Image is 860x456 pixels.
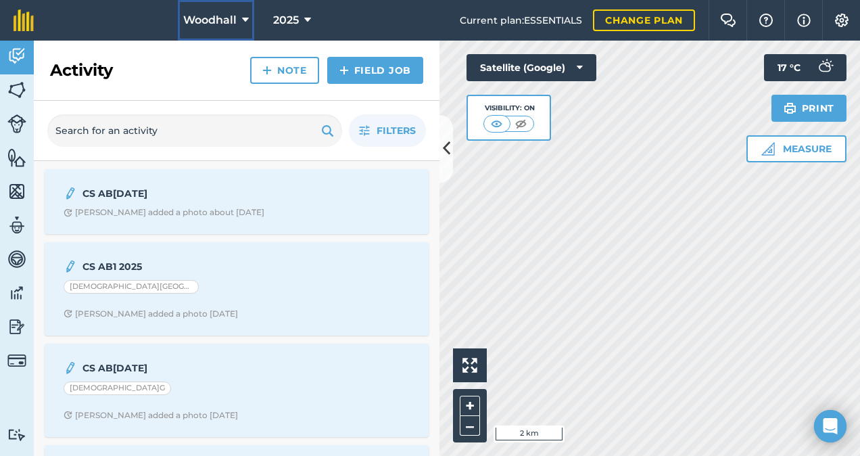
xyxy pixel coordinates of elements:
[7,114,26,133] img: svg+xml;base64,PD94bWwgdmVyc2lvbj0iMS4wIiBlbmNvZGluZz0idXRmLTgiPz4KPCEtLSBHZW5lcmF0b3I6IEFkb2JlIE...
[64,382,171,395] div: [DEMOGRAPHIC_DATA]G
[250,57,319,84] a: Note
[64,360,77,376] img: svg+xml;base64,PD94bWwgdmVyc2lvbj0iMS4wIiBlbmNvZGluZz0idXRmLTgiPz4KPCEtLSBHZW5lcmF0b3I6IEFkb2JlIE...
[273,12,299,28] span: 2025
[462,358,477,373] img: Four arrows, one pointing top left, one top right, one bottom right and the last bottom left
[512,117,529,131] img: svg+xml;base64,PHN2ZyB4bWxucz0iaHR0cDovL3d3dy53My5vcmcvMjAwMC9zdmciIHdpZHRoPSI1MCIgaGVpZ2h0PSI0MC...
[7,215,26,235] img: svg+xml;base64,PD94bWwgdmVyc2lvbj0iMS4wIiBlbmNvZGluZz0idXRmLTgiPz4KPCEtLSBHZW5lcmF0b3I6IEFkb2JlIE...
[53,177,421,226] a: CS AB[DATE]Clock with arrow pointing clockwise[PERSON_NAME] added a photo about [DATE]
[771,95,847,122] button: Print
[7,283,26,303] img: svg+xml;base64,PD94bWwgdmVyc2lvbj0iMS4wIiBlbmNvZGluZz0idXRmLTgiPz4KPCEtLSBHZW5lcmF0b3I6IEFkb2JlIE...
[64,280,199,294] div: [DEMOGRAPHIC_DATA][GEOGRAPHIC_DATA]SW1
[784,100,796,116] img: svg+xml;base64,PHN2ZyB4bWxucz0iaHR0cDovL3d3dy53My5vcmcvMjAwMC9zdmciIHdpZHRoPSIxOSIgaGVpZ2h0PSIyNC...
[758,14,774,27] img: A question mark icon
[82,259,297,274] strong: CS AB1 2025
[593,9,695,31] a: Change plan
[64,185,77,202] img: svg+xml;base64,PD94bWwgdmVyc2lvbj0iMS4wIiBlbmNvZGluZz0idXRmLTgiPz4KPCEtLSBHZW5lcmF0b3I6IEFkb2JlIE...
[746,135,846,162] button: Measure
[53,352,421,429] a: CS AB[DATE][DEMOGRAPHIC_DATA]GClock with arrow pointing clockwise[PERSON_NAME] added a photo [DATE]
[460,396,480,416] button: +
[339,62,349,78] img: svg+xml;base64,PHN2ZyB4bWxucz0iaHR0cDovL3d3dy53My5vcmcvMjAwMC9zdmciIHdpZHRoPSIxNCIgaGVpZ2h0PSIyNC...
[7,80,26,100] img: svg+xml;base64,PHN2ZyB4bWxucz0iaHR0cDovL3d3dy53My5vcmcvMjAwMC9zdmciIHdpZHRoPSI1NiIgaGVpZ2h0PSI2MC...
[761,142,775,156] img: Ruler icon
[720,14,736,27] img: Two speech bubbles overlapping with the left bubble in the forefront
[460,13,582,28] span: Current plan : ESSENTIALS
[64,410,238,421] div: [PERSON_NAME] added a photo [DATE]
[82,186,297,201] strong: CS AB[DATE]
[64,208,72,217] img: Clock with arrow pointing clockwise
[327,57,423,84] a: Field Job
[7,46,26,66] img: svg+xml;base64,PD94bWwgdmVyc2lvbj0iMS4wIiBlbmNvZGluZz0idXRmLTgiPz4KPCEtLSBHZW5lcmF0b3I6IEFkb2JlIE...
[64,207,264,218] div: [PERSON_NAME] added a photo about [DATE]
[811,54,838,81] img: svg+xml;base64,PD94bWwgdmVyc2lvbj0iMS4wIiBlbmNvZGluZz0idXRmLTgiPz4KPCEtLSBHZW5lcmF0b3I6IEFkb2JlIE...
[778,54,801,81] span: 17 ° C
[183,12,237,28] span: Woodhall
[7,147,26,168] img: svg+xml;base64,PHN2ZyB4bWxucz0iaHR0cDovL3d3dy53My5vcmcvMjAwMC9zdmciIHdpZHRoPSI1NiIgaGVpZ2h0PSI2MC...
[262,62,272,78] img: svg+xml;base64,PHN2ZyB4bWxucz0iaHR0cDovL3d3dy53My5vcmcvMjAwMC9zdmciIHdpZHRoPSIxNCIgaGVpZ2h0PSIyNC...
[467,54,596,81] button: Satellite (Google)
[14,9,34,31] img: fieldmargin Logo
[7,181,26,202] img: svg+xml;base64,PHN2ZyB4bWxucz0iaHR0cDovL3d3dy53My5vcmcvMjAwMC9zdmciIHdpZHRoPSI1NiIgaGVpZ2h0PSI2MC...
[814,410,846,442] div: Open Intercom Messenger
[82,361,297,375] strong: CS AB[DATE]
[50,60,113,81] h2: Activity
[764,54,846,81] button: 17 °C
[64,411,72,419] img: Clock with arrow pointing clockwise
[834,14,850,27] img: A cog icon
[797,12,811,28] img: svg+xml;base64,PHN2ZyB4bWxucz0iaHR0cDovL3d3dy53My5vcmcvMjAwMC9zdmciIHdpZHRoPSIxNyIgaGVpZ2h0PSIxNy...
[488,117,505,131] img: svg+xml;base64,PHN2ZyB4bWxucz0iaHR0cDovL3d3dy53My5vcmcvMjAwMC9zdmciIHdpZHRoPSI1MCIgaGVpZ2h0PSI0MC...
[7,351,26,370] img: svg+xml;base64,PD94bWwgdmVyc2lvbj0iMS4wIiBlbmNvZGluZz0idXRmLTgiPz4KPCEtLSBHZW5lcmF0b3I6IEFkb2JlIE...
[64,258,77,275] img: svg+xml;base64,PD94bWwgdmVyc2lvbj0iMS4wIiBlbmNvZGluZz0idXRmLTgiPz4KPCEtLSBHZW5lcmF0b3I6IEFkb2JlIE...
[483,103,535,114] div: Visibility: On
[349,114,426,147] button: Filters
[460,416,480,436] button: –
[7,317,26,337] img: svg+xml;base64,PD94bWwgdmVyc2lvbj0iMS4wIiBlbmNvZGluZz0idXRmLTgiPz4KPCEtLSBHZW5lcmF0b3I6IEFkb2JlIE...
[321,122,334,139] img: svg+xml;base64,PHN2ZyB4bWxucz0iaHR0cDovL3d3dy53My5vcmcvMjAwMC9zdmciIHdpZHRoPSIxOSIgaGVpZ2h0PSIyNC...
[377,123,416,138] span: Filters
[64,309,72,318] img: Clock with arrow pointing clockwise
[53,250,421,327] a: CS AB1 2025[DEMOGRAPHIC_DATA][GEOGRAPHIC_DATA]SW1Clock with arrow pointing clockwise[PERSON_NAME]...
[7,249,26,269] img: svg+xml;base64,PD94bWwgdmVyc2lvbj0iMS4wIiBlbmNvZGluZz0idXRmLTgiPz4KPCEtLSBHZW5lcmF0b3I6IEFkb2JlIE...
[47,114,342,147] input: Search for an activity
[7,428,26,441] img: svg+xml;base64,PD94bWwgdmVyc2lvbj0iMS4wIiBlbmNvZGluZz0idXRmLTgiPz4KPCEtLSBHZW5lcmF0b3I6IEFkb2JlIE...
[64,309,238,319] div: [PERSON_NAME] added a photo [DATE]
